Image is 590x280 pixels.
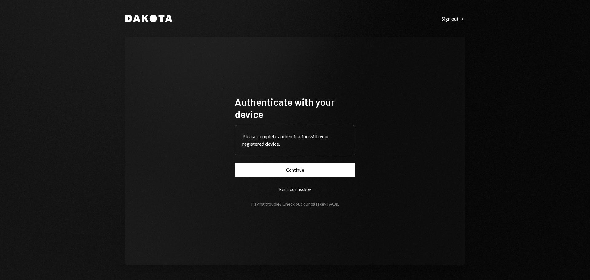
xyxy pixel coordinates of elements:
[311,201,338,207] a: passkey FAQs
[442,16,465,22] div: Sign out
[235,96,355,120] h1: Authenticate with your device
[442,15,465,22] a: Sign out
[235,182,355,196] button: Replace passkey
[242,133,348,148] div: Please complete authentication with your registered device.
[251,201,339,207] div: Having trouble? Check out our .
[235,163,355,177] button: Continue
